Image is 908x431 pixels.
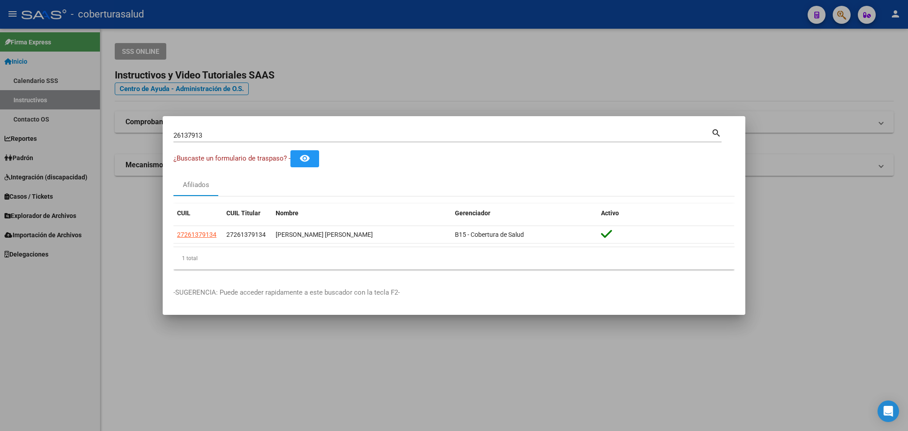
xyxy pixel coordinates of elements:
span: Gerenciador [455,209,490,217]
datatable-header-cell: Gerenciador [451,204,597,223]
div: Afiliados [183,180,209,190]
mat-icon: remove_red_eye [299,153,310,164]
datatable-header-cell: CUIL Titular [223,204,272,223]
span: 27261379134 [226,231,266,238]
p: -SUGERENCIA: Puede acceder rapidamente a este buscador con la tecla F2- [173,287,735,298]
span: CUIL [177,209,190,217]
span: Nombre [276,209,298,217]
span: 27261379134 [177,231,216,238]
datatable-header-cell: CUIL [173,204,223,223]
span: CUIL Titular [226,209,260,217]
div: 1 total [173,247,735,270]
div: Open Intercom Messenger [878,401,899,422]
div: [PERSON_NAME] [PERSON_NAME] [276,230,448,240]
span: ¿Buscaste un formulario de traspaso? - [173,154,290,162]
datatable-header-cell: Nombre [272,204,451,223]
span: Activo [601,209,619,217]
mat-icon: search [711,127,722,138]
span: B15 - Cobertura de Salud [455,231,524,238]
datatable-header-cell: Activo [597,204,735,223]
